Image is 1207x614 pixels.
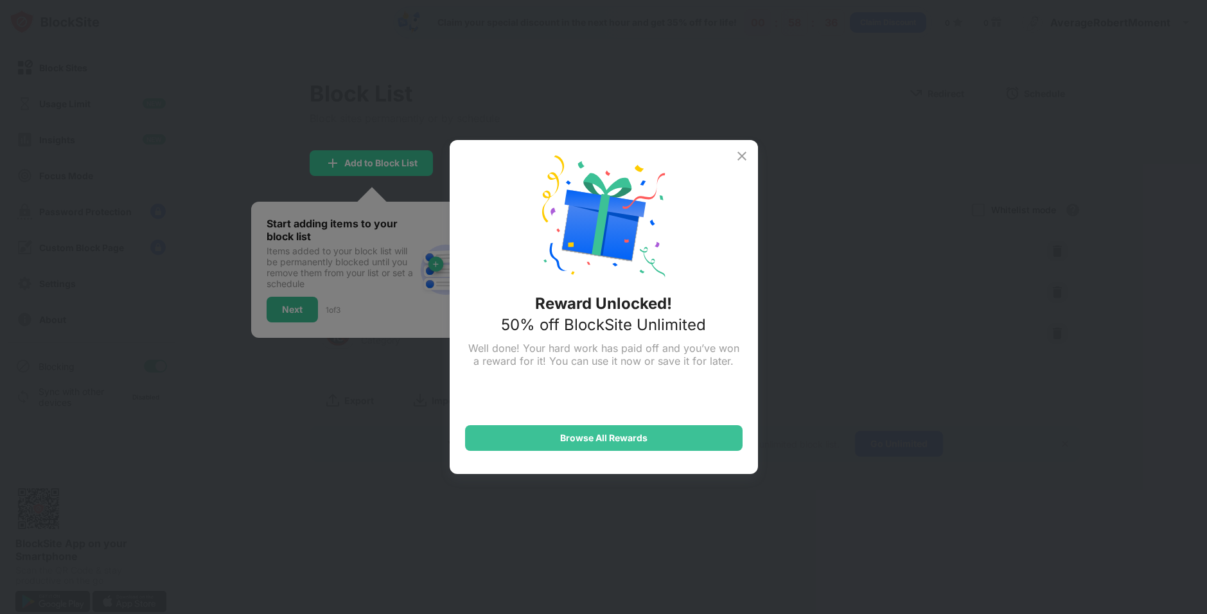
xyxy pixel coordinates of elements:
[465,342,743,367] div: Well done! Your hard work has paid off and you’ve won a reward for it! You can use it now or save...
[535,294,672,313] div: Reward Unlocked!
[734,148,750,164] img: x-button.svg
[560,433,648,443] div: Browse All Rewards
[542,155,665,279] img: reward-unlock.svg
[501,315,706,334] div: 50% off BlockSite Unlimited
